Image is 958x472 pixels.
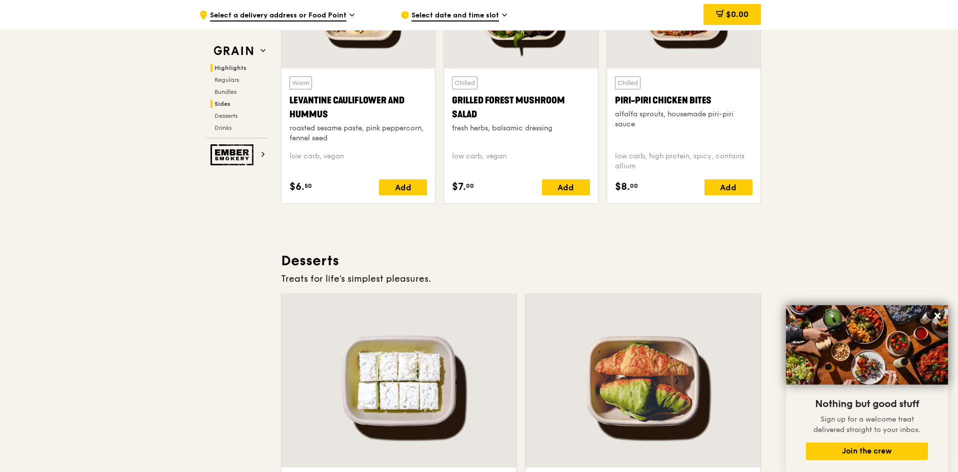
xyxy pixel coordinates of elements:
span: Highlights [214,64,246,71]
div: low carb, vegan [289,151,427,171]
div: low carb, vegan [452,151,589,171]
span: $0.00 [726,9,748,19]
h3: Desserts [281,252,761,270]
div: Add [379,179,427,195]
img: DSC07876-Edit02-Large.jpeg [786,305,948,385]
span: Sides [214,100,230,107]
img: Grain web logo [210,42,256,60]
div: Chilled [452,76,477,89]
button: Close [929,308,945,324]
span: Bundles [214,88,236,95]
span: Sign up for a welcome treat delivered straight to your inbox. [813,415,920,434]
div: Levantine Cauliflower and Hummus [289,93,427,121]
div: roasted sesame paste, pink peppercorn, fennel seed [289,123,427,143]
span: Select a delivery address or Food Point [210,10,346,21]
span: $7. [452,179,466,194]
img: Ember Smokery web logo [210,144,256,165]
div: Add [704,179,752,195]
div: Add [542,179,590,195]
span: 00 [630,182,638,190]
div: Grilled Forest Mushroom Salad [452,93,589,121]
div: alfalfa sprouts, housemade piri-piri sauce [615,109,752,129]
div: Treats for life's simplest pleasures. [281,272,761,286]
div: Warm [289,76,312,89]
span: Nothing but good stuff [815,398,919,410]
div: Piri-piri Chicken Bites [615,93,752,107]
span: $8. [615,179,630,194]
div: low carb, high protein, spicy, contains allium [615,151,752,171]
span: Drinks [214,124,231,131]
button: Join the crew [806,443,928,460]
span: Select date and time slot [411,10,499,21]
span: Regulars [214,76,239,83]
div: Chilled [615,76,640,89]
span: $6. [289,179,304,194]
span: Desserts [214,112,237,119]
span: 50 [304,182,312,190]
span: 00 [466,182,474,190]
div: fresh herbs, balsamic dressing [452,123,589,133]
